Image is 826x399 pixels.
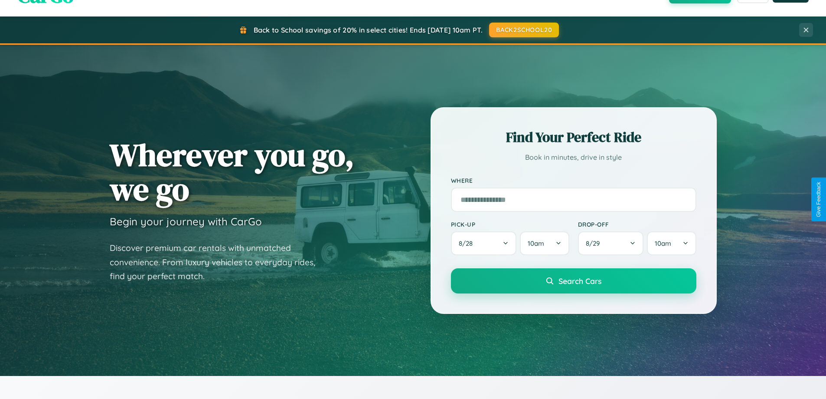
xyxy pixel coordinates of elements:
button: BACK2SCHOOL20 [489,23,559,37]
button: 10am [647,231,696,255]
span: Search Cars [558,276,601,286]
span: 8 / 28 [459,239,477,247]
p: Book in minutes, drive in style [451,151,696,164]
span: 10am [528,239,544,247]
span: 10am [655,239,671,247]
h3: Begin your journey with CarGo [110,215,262,228]
p: Discover premium car rentals with unmatched convenience. From luxury vehicles to everyday rides, ... [110,241,326,284]
button: Search Cars [451,268,696,293]
button: 8/28 [451,231,517,255]
label: Drop-off [578,221,696,228]
span: 8 / 29 [586,239,604,247]
h1: Wherever you go, we go [110,138,354,206]
h2: Find Your Perfect Ride [451,128,696,147]
button: 8/29 [578,231,644,255]
div: Give Feedback [816,182,822,217]
button: 10am [520,231,569,255]
label: Where [451,177,696,184]
label: Pick-up [451,221,569,228]
span: Back to School savings of 20% in select cities! Ends [DATE] 10am PT. [254,26,483,34]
